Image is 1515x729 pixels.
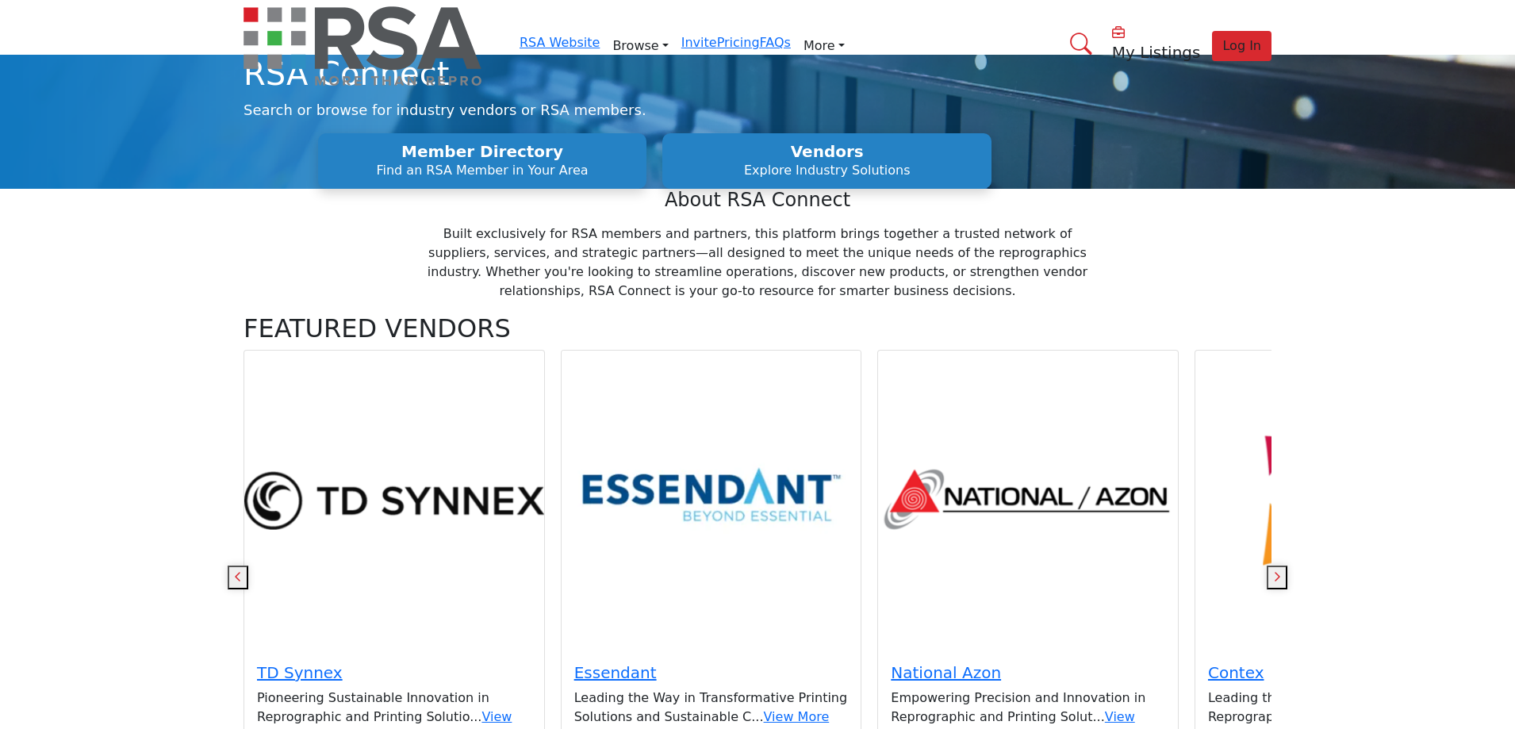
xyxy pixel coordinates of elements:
[662,133,991,189] button: Vendors Explore Industry Solutions
[562,351,861,650] img: Essendant
[667,142,987,161] h2: Vendors
[574,689,849,727] p: Leading the Way in Transformative Printing Solutions and Sustainable C...
[1053,23,1103,65] a: Search
[681,35,717,50] a: Invite
[878,351,1178,650] img: National Azon
[323,142,642,161] h2: Member Directory
[891,663,1001,682] a: National Azon
[244,6,481,86] img: Site Logo
[257,663,343,682] a: TD Synnex
[600,33,681,59] a: Browse
[520,35,600,50] a: RSA Website
[418,189,1097,212] h2: About RSA Connect
[318,133,647,189] button: Member Directory Find an RSA Member in Your Area
[1222,38,1261,53] span: Log In
[1112,43,1201,62] h5: My Listings
[791,33,857,59] a: More
[667,161,987,180] p: Explore Industry Solutions
[717,35,760,50] a: Pricing
[764,709,830,724] a: View More
[760,35,791,50] a: FAQs
[244,313,1271,343] h2: FEATURED VENDORS
[1195,351,1495,650] img: Contex
[1112,24,1201,62] div: My Listings
[244,102,646,118] span: Search or browse for industry vendors or RSA members.
[244,351,544,650] img: TD Synnex
[1208,663,1264,682] a: Contex
[418,224,1097,301] p: Built exclusively for RSA members and partners, this platform brings together a trusted network o...
[574,663,657,682] a: Essendant
[323,161,642,180] p: Find an RSA Member in Your Area
[1212,31,1271,61] button: Log In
